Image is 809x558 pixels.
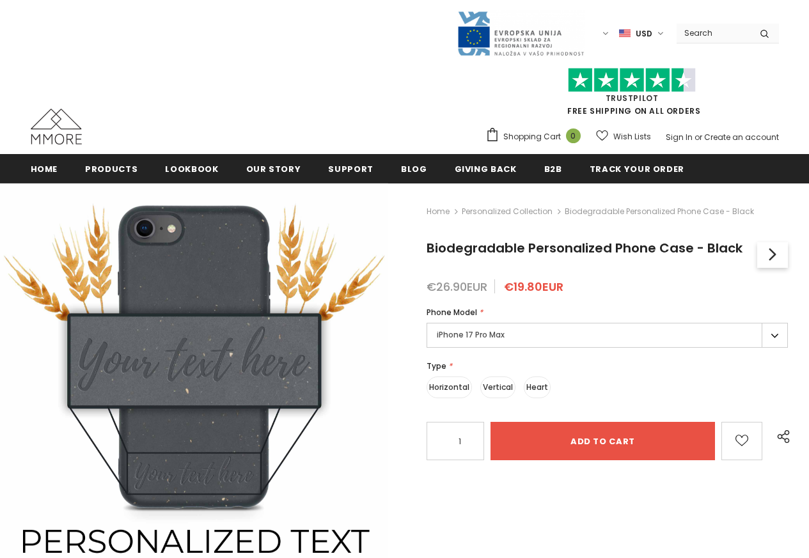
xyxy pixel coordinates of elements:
[636,27,652,40] span: USD
[427,204,450,219] a: Home
[85,163,137,175] span: Products
[328,163,373,175] span: support
[401,154,427,183] a: Blog
[165,163,218,175] span: Lookbook
[704,132,779,143] a: Create an account
[524,376,551,398] label: Heart
[480,376,515,398] label: Vertical
[462,206,553,217] a: Personalized Collection
[427,323,788,348] label: iPhone 17 Pro Max
[504,279,563,295] span: €19.80EUR
[31,109,82,144] img: MMORE Cases
[455,163,517,175] span: Giving back
[606,93,659,104] a: Trustpilot
[246,154,301,183] a: Our Story
[427,360,446,371] span: Type
[427,239,742,257] span: Biodegradable Personalized Phone Case - Black
[590,154,684,183] a: Track your order
[544,163,562,175] span: B2B
[328,154,373,183] a: support
[666,132,693,143] a: Sign In
[165,154,218,183] a: Lookbook
[619,28,631,39] img: USD
[503,130,561,143] span: Shopping Cart
[427,376,472,398] label: Horizontal
[695,132,702,143] span: or
[427,307,477,318] span: Phone Model
[485,127,587,146] a: Shopping Cart 0
[31,163,58,175] span: Home
[85,154,137,183] a: Products
[565,204,754,219] span: Biodegradable Personalized Phone Case - Black
[613,130,651,143] span: Wish Lists
[566,128,581,143] span: 0
[401,163,427,175] span: Blog
[596,125,651,148] a: Wish Lists
[457,10,585,57] img: Javni Razpis
[485,74,779,116] span: FREE SHIPPING ON ALL ORDERS
[590,163,684,175] span: Track your order
[457,27,585,38] a: Javni Razpis
[568,68,696,93] img: Trust Pilot Stars
[31,154,58,183] a: Home
[677,24,750,42] input: Search Site
[427,279,487,295] span: €26.90EUR
[491,422,715,460] input: Add to cart
[544,154,562,183] a: B2B
[246,163,301,175] span: Our Story
[455,154,517,183] a: Giving back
